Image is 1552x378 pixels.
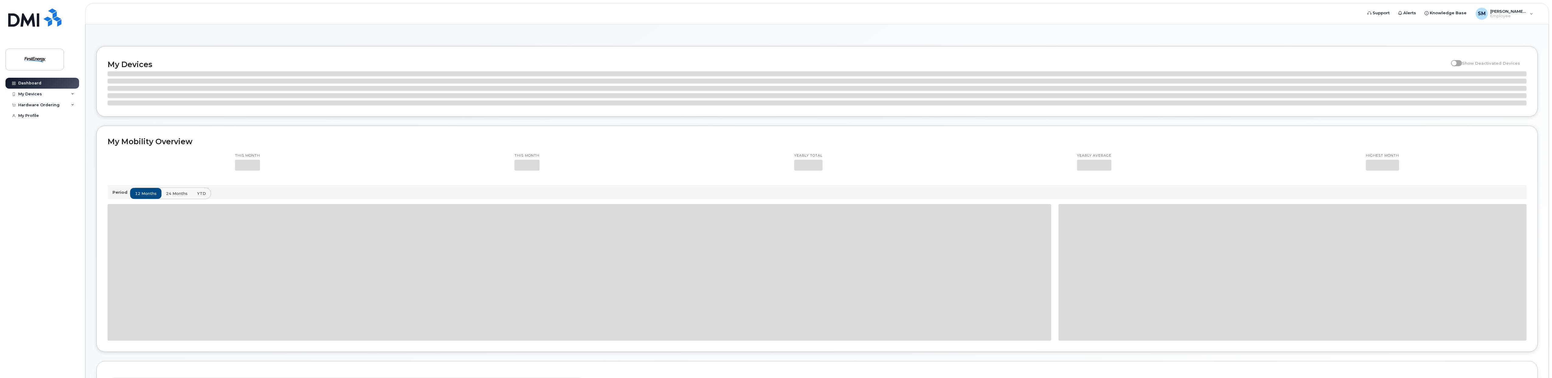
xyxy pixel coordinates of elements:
h2: My Devices [108,60,1448,69]
p: Highest month [1366,153,1399,158]
span: Show Deactivated Devices [1462,61,1520,66]
p: Yearly average [1077,153,1111,158]
input: Show Deactivated Devices [1451,57,1456,62]
span: YTD [197,191,206,196]
p: Yearly total [794,153,823,158]
p: This month [235,153,260,158]
h2: My Mobility Overview [108,137,1526,146]
p: Period [113,189,130,195]
span: 24 months [166,191,188,196]
p: This month [514,153,539,158]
